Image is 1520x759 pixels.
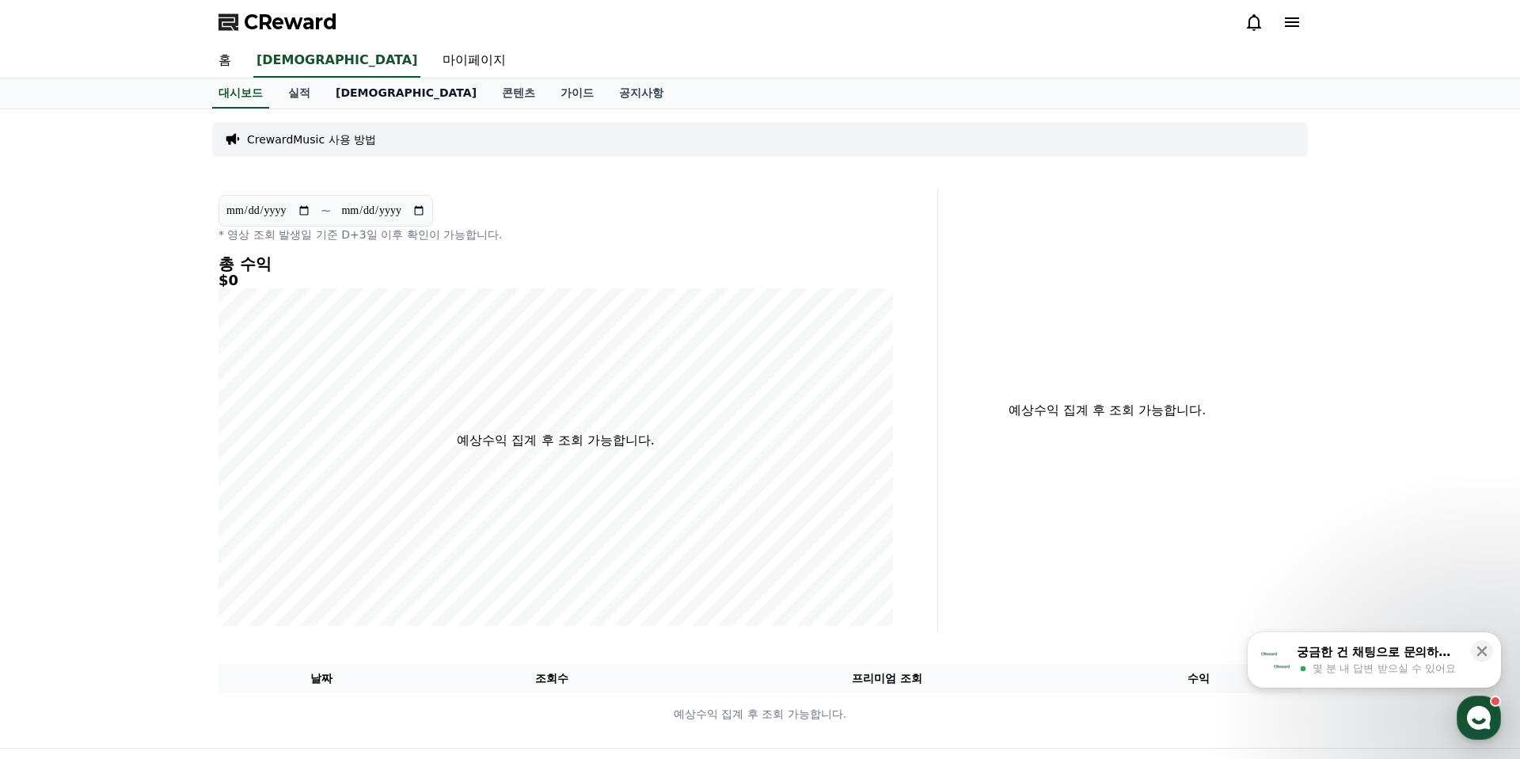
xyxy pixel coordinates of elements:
a: 홈 [5,502,104,542]
a: [DEMOGRAPHIC_DATA] [253,44,420,78]
a: 설정 [204,502,304,542]
th: 날짜 [218,664,425,693]
p: 예상수익 집계 후 조회 가능합니다. [951,401,1263,420]
th: 수익 [1095,664,1301,693]
a: CrewardMusic 사용 방법 [247,132,376,147]
span: 홈 [50,526,59,539]
span: 설정 [245,526,264,539]
a: 대화 [104,502,204,542]
a: 가이드 [548,78,606,109]
p: ~ [321,201,331,220]
a: 실적 [275,78,323,109]
a: 마이페이지 [430,44,519,78]
span: CReward [244,10,337,35]
a: 공지사항 [606,78,676,109]
a: 대시보드 [212,78,269,109]
a: [DEMOGRAPHIC_DATA] [323,78,489,109]
a: 홈 [206,44,244,78]
p: 예상수익 집계 후 조회 가능합니다. [457,431,654,450]
h5: $0 [218,273,893,288]
p: * 영상 조회 발생일 기준 D+3일 이후 확인이 가능합니다. [218,227,893,242]
a: CReward [218,10,337,35]
th: 조회수 [425,664,679,693]
th: 프리미엄 조회 [679,664,1095,693]
a: 콘텐츠 [489,78,548,109]
p: 예상수익 집계 후 조회 가능합니다. [219,706,1301,723]
span: 대화 [145,527,164,540]
h4: 총 수익 [218,255,893,273]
